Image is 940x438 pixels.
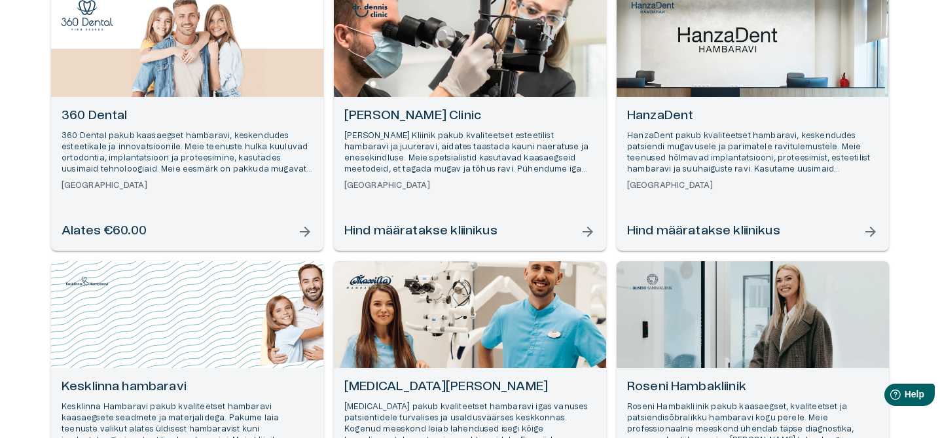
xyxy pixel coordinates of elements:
[61,271,113,292] img: Kesklinna hambaravi logo
[62,378,313,396] h6: Kesklinna hambaravi
[344,180,596,191] h6: [GEOGRAPHIC_DATA]
[838,378,940,415] iframe: Help widget launcher
[627,180,878,191] h6: [GEOGRAPHIC_DATA]
[344,223,497,240] h6: Hind määratakse kliinikus
[580,224,596,240] span: arrow_forward
[863,224,878,240] span: arrow_forward
[344,107,596,125] h6: [PERSON_NAME] Clinic
[344,378,596,396] h6: [MEDICAL_DATA][PERSON_NAME]
[62,130,313,175] p: 360 Dental pakub kaasaegset hambaravi, keskendudes esteetikale ja innovatsioonile. Meie teenuste ...
[626,271,679,292] img: Roseni Hambakliinik logo
[627,223,780,240] h6: Hind määratakse kliinikus
[62,223,147,240] h6: Alates €60.00
[62,107,313,125] h6: 360 Dental
[297,224,313,240] span: arrow_forward
[62,180,313,191] h6: [GEOGRAPHIC_DATA]
[627,130,878,175] p: HanzaDent pakub kvaliteetset hambaravi, keskendudes patsiendi mugavusele ja parimatele ravitulemu...
[344,271,396,292] img: Maxilla Hambakliinik logo
[344,130,596,175] p: [PERSON_NAME] Kliinik pakub kvaliteetset esteetilist hambaravi ja juureravi, aidates taastada kau...
[627,378,878,396] h6: Roseni Hambakliinik
[627,107,878,125] h6: HanzaDent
